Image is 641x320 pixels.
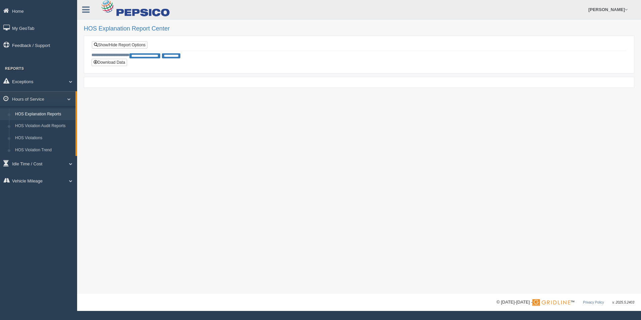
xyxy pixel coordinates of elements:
[613,301,634,304] span: v. 2025.5.2403
[12,144,75,156] a: HOS Violation Trend
[84,25,634,32] h2: HOS Explanation Report Center
[12,132,75,144] a: HOS Violations
[583,301,604,304] a: Privacy Policy
[12,120,75,132] a: HOS Violation Audit Reports
[92,41,148,49] a: Show/Hide Report Options
[497,299,634,306] div: © [DATE]-[DATE] - ™
[92,59,127,66] button: Download Data
[532,299,570,306] img: Gridline
[12,108,75,120] a: HOS Explanation Reports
